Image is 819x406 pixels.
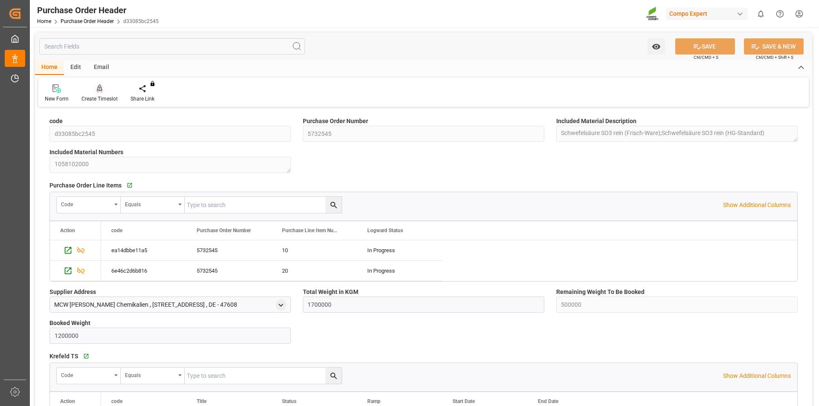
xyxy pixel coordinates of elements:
div: 5732545 [186,240,272,260]
div: code [61,369,111,379]
button: open menu [57,368,121,384]
div: Press SPACE to select this row. [50,240,101,261]
p: Show Additional Columns [723,371,791,380]
span: Start Date [453,398,475,404]
button: Compo Expert [666,6,751,22]
span: Title [197,398,206,404]
div: 10 [272,240,357,260]
div: Compo Expert [666,8,748,20]
div: Action [60,227,75,233]
span: Ctrl/CMD + S [694,54,718,60]
div: 20 [272,261,357,281]
div: Purchase Order Header [37,4,159,17]
span: Status [282,398,296,404]
div: In Progress [367,261,432,281]
span: Purchase Order Number [303,117,368,126]
span: Included Material Description [556,117,636,126]
span: Ramp [367,398,380,404]
input: Type to search [185,368,342,384]
button: SAVE & NEW [744,38,804,55]
div: Press SPACE to select this row. [101,261,442,281]
span: Booked Weight [49,319,90,328]
span: Purchase Order Number [197,227,251,233]
textarea: Schwefelsäure SO3 rein (Frisch-Ware);Schwefelsäure SO3 rein (HG-Standard) [556,126,798,142]
img: Screenshot%202023-09-29%20at%2010.02.21.png_1712312052.png [646,6,660,21]
span: Total Weight in KGM [303,288,358,297]
span: Krefeld TS [49,352,78,361]
textarea: 1058102000 [49,157,291,173]
div: Press SPACE to select this row. [50,261,101,281]
div: 5732545 [186,261,272,281]
button: open menu [57,197,121,213]
div: Edit [64,60,87,75]
div: 6e46c2d6b816 [101,261,186,281]
span: Purchase Line Item Number [282,227,339,233]
div: Equals [125,199,175,208]
button: search button [325,197,342,213]
button: Help Center [770,4,790,23]
div: Create Timeslot [81,95,118,103]
input: Type to search [185,197,342,213]
div: Action [60,398,75,404]
span: Included Material Numbers [49,148,123,157]
button: open menu [648,38,665,55]
div: Home [35,60,64,75]
div: In Progress [367,241,432,260]
span: Ctrl/CMD + Shift + S [756,54,793,60]
div: ea14dbbe11a5 [101,240,186,260]
div: New Form [45,95,69,103]
button: show 0 new notifications [751,4,770,23]
div: code [61,199,111,208]
a: Home [37,18,51,24]
span: code [111,227,122,233]
p: Show Additional Columns [723,201,791,210]
a: Purchase Order Header [61,18,114,24]
span: Logward Status [367,227,403,233]
span: code [111,398,122,404]
div: Email [87,60,116,75]
span: End Date [538,398,558,404]
span: Remaining Weight To Be Booked [556,288,645,297]
div: Press SPACE to select this row. [101,240,442,261]
div: MCW [PERSON_NAME] Chemikalien , [STREET_ADDRESS] , DE - 47608 [54,300,237,309]
span: Purchase Order Line Items [49,181,122,190]
button: open menu [121,368,185,384]
div: Equals [125,369,175,379]
button: open menu [121,197,185,213]
button: search button [325,368,342,384]
span: Supplier Address [49,288,96,297]
div: open menu [276,299,286,311]
input: Search Fields [39,38,305,55]
span: code [49,117,63,126]
button: SAVE [675,38,735,55]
